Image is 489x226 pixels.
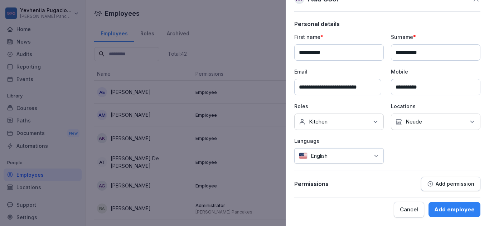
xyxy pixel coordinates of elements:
p: Add permission [436,181,474,187]
div: Add employee [434,206,475,214]
p: Roles [294,102,384,110]
div: Cancel [400,206,418,214]
img: us.svg [299,152,308,159]
p: Mobile [391,68,480,75]
button: Cancel [394,202,424,217]
p: Email [294,68,384,75]
p: Language [294,137,384,145]
p: Locations [391,102,480,110]
p: Personal details [294,20,480,27]
p: Neude [406,118,422,125]
p: Kitchen [309,118,328,125]
button: Add permission [421,177,480,191]
div: English [294,148,384,164]
button: Add employee [429,202,480,217]
p: Surname [391,33,480,41]
p: First name [294,33,384,41]
p: Permissions [294,180,329,187]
